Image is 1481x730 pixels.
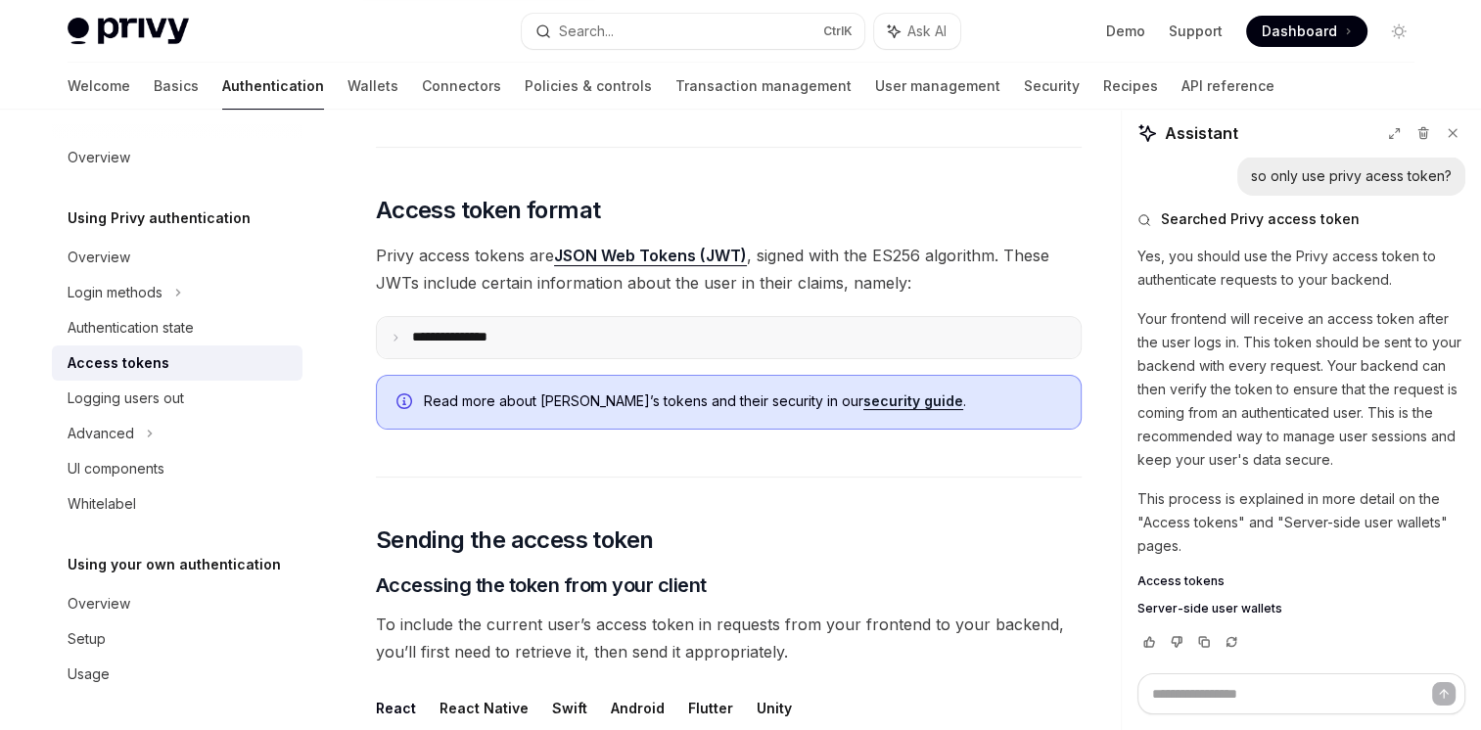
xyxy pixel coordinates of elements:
[1137,601,1282,616] span: Server-side user wallets
[376,611,1082,665] span: To include the current user’s access token in requests from your frontend to your backend, you’ll...
[1262,22,1337,41] span: Dashboard
[52,345,302,381] a: Access tokens
[1137,487,1465,558] p: This process is explained in more detail on the "Access tokens" and "Server-side user wallets" pa...
[559,20,614,43] div: Search...
[1161,209,1360,229] span: Searched Privy access token
[222,63,324,110] a: Authentication
[68,457,164,480] div: UI components
[1106,22,1145,41] a: Demo
[68,492,136,516] div: Whitelabel
[1169,22,1223,41] a: Support
[1024,63,1080,110] a: Security
[154,63,199,110] a: Basics
[52,310,302,345] a: Authentication state
[396,393,416,413] svg: Info
[1137,573,1465,589] a: Access tokens
[1137,601,1465,616] a: Server-side user wallets
[1246,16,1367,47] a: Dashboard
[1103,63,1158,110] a: Recipes
[68,351,169,375] div: Access tokens
[422,63,501,110] a: Connectors
[424,391,1061,411] span: Read more about [PERSON_NAME]’s tokens and their security in our .
[68,63,130,110] a: Welcome
[52,621,302,657] a: Setup
[68,281,162,304] div: Login methods
[1181,63,1274,110] a: API reference
[52,586,302,621] a: Overview
[347,63,398,110] a: Wallets
[874,14,960,49] button: Ask AI
[1137,307,1465,472] p: Your frontend will receive an access token after the user logs in. This token should be sent to y...
[376,195,601,226] span: Access token format
[376,242,1082,297] span: Privy access tokens are , signed with the ES256 algorithm. These JWTs include certain information...
[823,23,853,39] span: Ctrl K
[68,206,251,230] h5: Using Privy authentication
[907,22,947,41] span: Ask AI
[68,18,189,45] img: light logo
[863,392,963,410] a: security guide
[675,63,852,110] a: Transaction management
[525,63,652,110] a: Policies & controls
[1432,682,1456,706] button: Send message
[68,316,194,340] div: Authentication state
[1137,245,1465,292] p: Yes, you should use the Privy access token to authenticate requests to your backend.
[68,553,281,576] h5: Using your own authentication
[1165,121,1238,145] span: Assistant
[68,387,184,410] div: Logging users out
[52,657,302,692] a: Usage
[376,571,707,599] span: Accessing the token from your client
[68,146,130,169] div: Overview
[52,240,302,275] a: Overview
[522,14,864,49] button: Search...CtrlK
[52,451,302,486] a: UI components
[1251,166,1452,186] div: so only use privy acess token?
[52,486,302,522] a: Whitelabel
[68,246,130,269] div: Overview
[1137,209,1465,229] button: Searched Privy access token
[68,592,130,616] div: Overview
[68,627,106,651] div: Setup
[68,422,134,445] div: Advanced
[554,246,747,266] a: JSON Web Tokens (JWT)
[376,525,654,556] span: Sending the access token
[1137,573,1225,589] span: Access tokens
[52,381,302,416] a: Logging users out
[1383,16,1414,47] button: Toggle dark mode
[52,140,302,175] a: Overview
[875,63,1000,110] a: User management
[68,662,110,686] div: Usage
